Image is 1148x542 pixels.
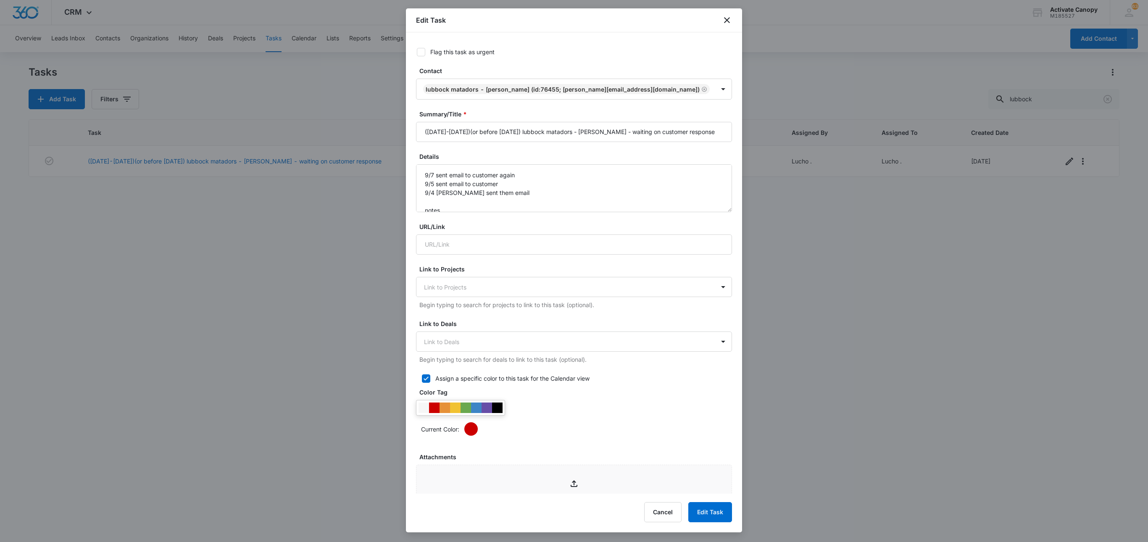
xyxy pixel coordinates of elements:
[688,502,732,522] button: Edit Task
[419,265,735,274] label: Link to Projects
[419,403,429,413] div: #F6F6F6
[429,403,440,413] div: #CC0000
[419,222,735,231] label: URL/Link
[419,355,732,364] p: Begin typing to search for deals to link to this task (optional).
[430,47,495,56] div: Flag this task as urgent
[461,403,471,413] div: #6aa84f
[419,300,732,309] p: Begin typing to search for projects to link to this task (optional).
[419,66,735,75] label: Contact
[416,122,732,142] input: Summary/Title
[644,502,682,522] button: Cancel
[426,86,700,93] div: Lubbock Matadors - [PERSON_NAME] (ID:76455; [PERSON_NAME][EMAIL_ADDRESS][DOMAIN_NAME])
[435,374,590,383] div: Assign a specific color to this task for the Calendar view
[722,15,732,25] button: close
[419,110,735,118] label: Summary/Title
[419,152,735,161] label: Details
[421,425,459,434] p: Current Color:
[419,388,735,397] label: Color Tag
[416,164,732,212] textarea: 9/7 sent email to customer again 9/5 sent email to customer 9/4 [PERSON_NAME] sent them email not...
[440,403,450,413] div: #e69138
[482,403,492,413] div: #674ea7
[419,319,735,328] label: Link to Deals
[492,403,503,413] div: #000000
[416,234,732,255] input: URL/Link
[419,453,735,461] label: Attachments
[471,403,482,413] div: #3d85c6
[416,15,446,25] h1: Edit Task
[700,86,707,92] div: Remove Lubbock Matadors - thomas wolf (ID:76455; thomas@lubbockmatadors.com)
[450,403,461,413] div: #f1c232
